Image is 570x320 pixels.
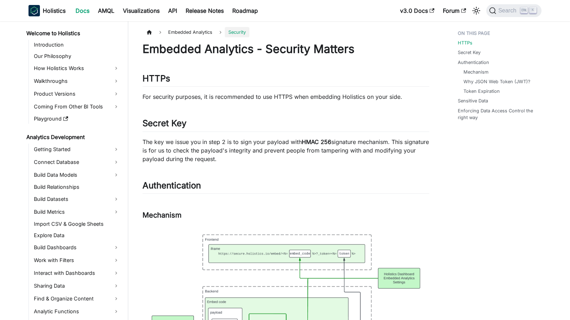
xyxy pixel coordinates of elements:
a: Analytic Functions [32,306,122,317]
a: Walkthroughs [32,75,122,87]
a: Token Expiration [463,88,500,95]
button: Switch between dark and light mode (currently light mode) [471,5,482,16]
a: Forum [439,5,470,16]
a: Playground [32,114,122,124]
a: Find & Organize Content [32,293,122,304]
a: Coming From Other BI Tools [32,101,122,112]
span: Embedded Analytics [165,27,216,37]
a: Docs [71,5,94,16]
a: Import CSV & Google Sheets [32,219,122,229]
a: Welcome to Holistics [24,28,122,38]
a: Work with Filters [32,255,122,266]
kbd: K [529,7,537,14]
a: Sensitive Data [458,97,488,104]
nav: Breadcrumbs [142,27,429,37]
a: Build Metrics [32,206,122,218]
p: The key we issue you in step 2 is to sign your payload with signature mechanism. This signature i... [142,138,429,163]
a: Secret Key [458,49,481,56]
a: Introduction [32,40,122,50]
a: Authentication [458,59,489,66]
a: Connect Database [32,156,122,168]
h2: Authentication [142,180,429,194]
span: Search [496,7,521,14]
p: For security purposes, it is recommended to use HTTPS when embedding Holistics on your side. [142,92,429,101]
a: Explore Data [32,230,122,240]
a: AMQL [94,5,119,16]
a: API [164,5,181,16]
a: Mechanism [463,69,488,75]
a: Build Relationships [32,182,122,192]
a: Sharing Data [32,280,122,292]
a: Release Notes [181,5,228,16]
a: Build Datasets [32,193,122,205]
h1: Embedded Analytics - Security Matters [142,42,429,56]
h2: Secret Key [142,118,429,132]
a: v3.0 Docs [396,5,439,16]
a: Getting Started [32,144,122,155]
a: How Holistics Works [32,63,122,74]
a: Build Dashboards [32,242,122,253]
h2: HTTPs [142,73,429,87]
nav: Docs sidebar [21,21,128,320]
a: Build Data Models [32,169,122,181]
a: HTTPs [458,39,472,46]
a: Enforcing Data Access Control the right way [458,107,537,121]
a: Our Philosophy [32,51,122,61]
a: Interact with Dashboards [32,267,122,279]
button: Search (Ctrl+K) [486,4,541,17]
a: Home page [142,27,156,37]
span: Security [225,27,249,37]
a: Roadmap [228,5,262,16]
a: Visualizations [119,5,164,16]
img: Holistics [28,5,40,16]
a: HolisticsHolistics [28,5,66,16]
strong: HMAC 256 [302,138,331,145]
a: Product Versions [32,88,122,100]
b: Holistics [43,6,66,15]
a: Why JSON Web Token (JWT)? [463,78,530,85]
h3: Mechanism [142,211,429,220]
a: Analytics Development [24,132,122,142]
